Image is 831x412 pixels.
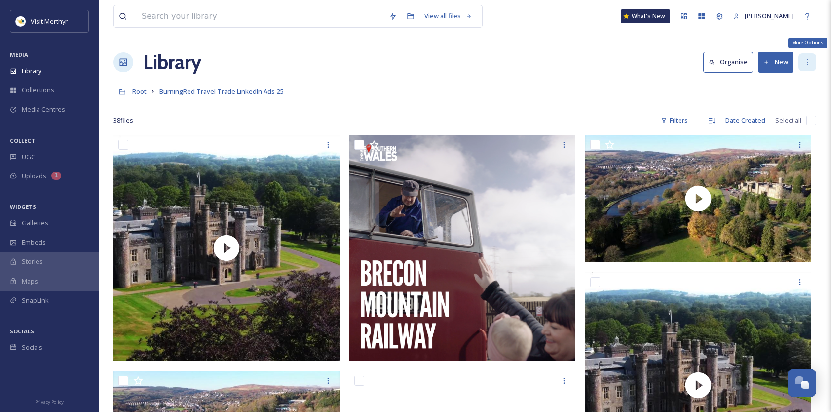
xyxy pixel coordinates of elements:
span: Uploads [22,171,46,181]
span: WIDGETS [10,203,36,210]
a: [PERSON_NAME] [728,6,798,26]
span: Media Centres [22,105,65,114]
a: Library [143,47,201,77]
span: Galleries [22,218,48,228]
div: More Options [788,38,827,48]
button: New [758,52,793,72]
a: What's New [621,9,670,23]
span: Select all [775,116,801,125]
span: Stories [22,257,43,266]
a: BurningRed Travel Trade LinkedIn Ads 25 [159,85,283,97]
a: Privacy Policy [35,395,64,407]
span: Visit Merthyr [31,17,68,26]
span: MEDIA [10,51,28,58]
span: Privacy Policy [35,399,64,405]
img: download.jpeg [16,16,26,26]
img: thumbnail [585,135,811,262]
button: Open Chat [788,369,816,397]
a: View all files [419,6,477,26]
span: COLLECT [10,137,35,144]
span: 38 file s [113,116,133,125]
img: BMR – square.png [349,135,575,361]
span: Socials [22,343,42,352]
span: SOCIALS [10,328,34,335]
img: thumbnail [113,135,340,361]
span: Embeds [22,238,46,247]
span: Library [22,66,41,76]
button: Organise [703,52,753,72]
div: Filters [656,111,693,130]
span: Root [132,87,147,96]
span: Collections [22,85,54,95]
span: Maps [22,277,38,286]
div: Date Created [720,111,770,130]
span: UGC [22,152,35,162]
div: 1 [51,172,61,180]
input: Search your library [137,5,384,27]
span: BurningRed Travel Trade LinkedIn Ads 25 [159,87,283,96]
span: [PERSON_NAME] [745,11,793,20]
span: SnapLink [22,296,49,305]
a: Root [132,85,147,97]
